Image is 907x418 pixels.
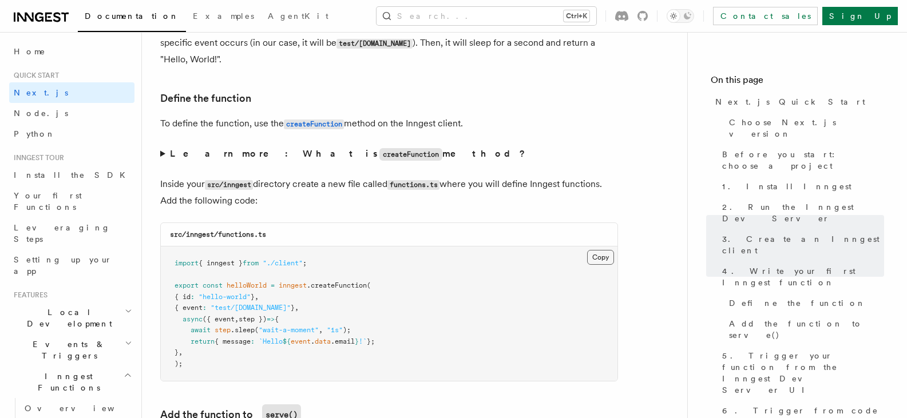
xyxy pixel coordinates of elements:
span: Examples [193,11,254,21]
p: Inside your directory create a new file called where you will define Inngest functions. Add the f... [160,176,618,209]
span: Setting up your app [14,255,112,276]
code: src/inngest [205,180,253,190]
span: event [291,337,311,345]
span: } [175,348,179,356]
span: await [191,326,211,334]
span: step [215,326,231,334]
span: Quick start [9,71,59,80]
span: ); [175,360,183,368]
p: In this step, you will write your first reliable serverless function. This function will be trigg... [160,19,618,67]
code: createFunction [379,148,442,161]
span: !` [359,337,367,345]
span: 6. Trigger from code [722,405,878,416]
a: Your first Functions [9,185,134,217]
button: Local Development [9,302,134,334]
span: Your first Functions [14,191,82,212]
p: To define the function, use the method on the Inngest client. [160,116,618,132]
a: Choose Next.js version [724,112,884,144]
button: Copy [587,250,614,265]
span: "wait-a-moment" [259,326,319,334]
span: 1. Install Inngest [722,181,851,192]
span: .email [331,337,355,345]
span: .sleep [231,326,255,334]
a: createFunction [284,118,344,129]
code: src/inngest/functions.ts [170,230,266,238]
span: Local Development [9,306,125,329]
span: import [175,259,199,267]
a: Documentation [78,3,186,32]
summary: Learn more: What iscreateFunctionmethod? [160,146,618,162]
span: , [179,348,183,356]
span: { inngest } [199,259,243,267]
span: => [267,315,275,323]
a: 4. Write your first Inngest function [718,261,884,293]
span: Add the function to serve() [729,318,884,341]
span: Before you start: choose a project [722,149,884,172]
a: Home [9,41,134,62]
span: Inngest tour [9,153,64,162]
span: step }) [239,315,267,323]
a: Next.js [9,82,134,103]
span: } [355,337,359,345]
button: Inngest Functions [9,366,134,398]
span: AgentKit [268,11,328,21]
span: .createFunction [307,281,367,289]
span: : [203,304,207,312]
span: ${ [283,337,291,345]
a: 3. Create an Inngest client [718,229,884,261]
span: Node.js [14,109,68,118]
span: return [191,337,215,345]
span: , [319,326,323,334]
span: data [315,337,331,345]
button: Search...Ctrl+K [377,7,596,25]
a: Setting up your app [9,249,134,281]
a: Add the function to serve() [724,313,884,345]
a: Python [9,124,134,144]
span: inngest [279,281,307,289]
span: Choose Next.js version [729,117,884,140]
a: Next.js Quick Start [711,91,884,112]
span: , [235,315,239,323]
span: Features [9,290,47,300]
span: { message [215,337,251,345]
a: 2. Run the Inngest Dev Server [718,197,884,229]
span: 5. Trigger your function from the Inngest Dev Server UI [722,350,884,396]
span: ; [303,259,307,267]
a: Before you start: choose a project [718,144,884,176]
button: Events & Triggers [9,334,134,366]
span: } [251,293,255,301]
span: ({ event [203,315,235,323]
span: ( [255,326,259,334]
a: Define the function [160,90,251,106]
span: Install the SDK [14,170,132,180]
span: Next.js [14,88,68,97]
span: helloWorld [227,281,267,289]
span: async [183,315,203,323]
a: Sign Up [822,7,898,25]
span: "test/[DOMAIN_NAME]" [211,304,291,312]
span: "./client" [263,259,303,267]
span: ( [367,281,371,289]
h4: On this page [711,73,884,91]
span: Home [14,46,46,57]
a: 5. Trigger your function from the Inngest Dev Server UI [718,345,884,400]
span: Python [14,129,56,138]
span: 4. Write your first Inngest function [722,265,884,288]
code: test/[DOMAIN_NAME] [336,39,413,49]
a: Contact sales [713,7,818,25]
span: from [243,259,259,267]
button: Toggle dark mode [667,9,694,23]
span: `Hello [259,337,283,345]
span: ); [343,326,351,334]
span: Documentation [85,11,179,21]
span: Overview [25,404,142,413]
span: }; [367,337,375,345]
a: Node.js [9,103,134,124]
a: Leveraging Steps [9,217,134,249]
span: : [191,293,195,301]
code: functions.ts [387,180,439,190]
strong: Learn more: What is method? [170,148,528,159]
a: Define the function [724,293,884,313]
span: 3. Create an Inngest client [722,233,884,256]
span: = [271,281,275,289]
